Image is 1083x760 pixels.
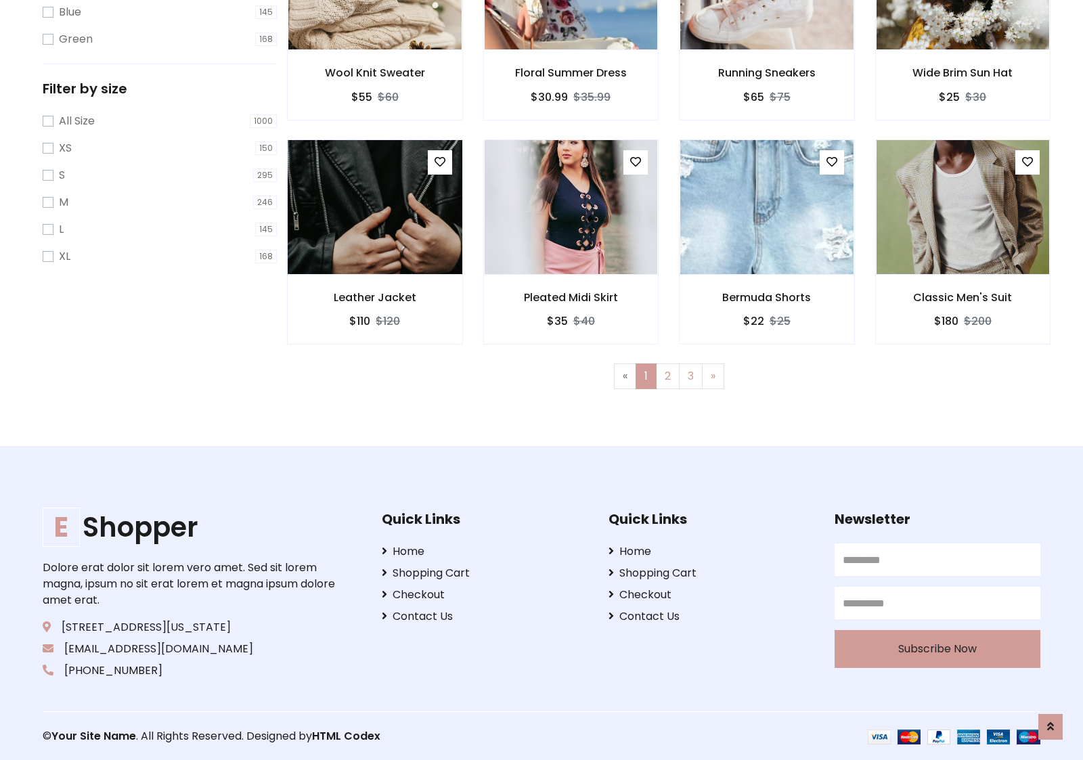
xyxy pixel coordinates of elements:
[680,66,854,79] h6: Running Sneakers
[680,291,854,304] h6: Bermuda Shorts
[835,630,1040,668] button: Subscribe Now
[573,313,595,329] del: $40
[711,368,715,384] span: »
[43,619,339,635] p: [STREET_ADDRESS][US_STATE]
[43,511,339,543] a: EShopper
[382,587,588,603] a: Checkout
[609,565,814,581] a: Shopping Cart
[351,91,372,104] h6: $55
[253,169,277,182] span: 295
[609,511,814,527] h5: Quick Links
[255,223,277,236] span: 145
[484,66,659,79] h6: Floral Summer Dress
[743,91,764,104] h6: $65
[531,91,568,104] h6: $30.99
[939,91,960,104] h6: $25
[288,291,462,304] h6: Leather Jacket
[965,89,986,105] del: $30
[382,511,588,527] h5: Quick Links
[43,511,339,543] h1: Shopper
[297,363,1040,389] nav: Page navigation
[656,363,680,389] a: 2
[702,363,724,389] a: Next
[59,113,95,129] label: All Size
[59,167,65,183] label: S
[770,89,791,105] del: $75
[609,543,814,560] a: Home
[636,363,657,389] a: 1
[43,641,339,657] p: [EMAIL_ADDRESS][DOMAIN_NAME]
[59,140,72,156] label: XS
[349,315,370,328] h6: $110
[376,313,400,329] del: $120
[382,565,588,581] a: Shopping Cart
[835,511,1040,527] h5: Newsletter
[59,4,81,20] label: Blue
[547,315,568,328] h6: $35
[934,315,958,328] h6: $180
[255,5,277,19] span: 145
[255,141,277,155] span: 150
[255,32,277,46] span: 168
[255,250,277,263] span: 168
[43,663,339,679] p: [PHONE_NUMBER]
[484,291,659,304] h6: Pleated Midi Skirt
[51,728,136,744] a: Your Site Name
[573,89,611,105] del: $35.99
[59,194,68,210] label: M
[288,66,462,79] h6: Wool Knit Sweater
[43,508,80,547] span: E
[378,89,399,105] del: $60
[770,313,791,329] del: $25
[43,81,277,97] h5: Filter by size
[250,114,277,128] span: 1000
[312,728,380,744] a: HTML Codex
[253,196,277,209] span: 246
[876,66,1051,79] h6: Wide Brim Sun Hat
[59,221,64,238] label: L
[59,31,93,47] label: Green
[743,315,764,328] h6: $22
[679,363,703,389] a: 3
[43,728,541,744] p: © . All Rights Reserved. Designed by
[609,608,814,625] a: Contact Us
[964,313,992,329] del: $200
[609,587,814,603] a: Checkout
[43,560,339,608] p: Dolore erat dolor sit lorem vero amet. Sed sit lorem magna, ipsum no sit erat lorem et magna ipsu...
[59,248,70,265] label: XL
[382,543,588,560] a: Home
[382,608,588,625] a: Contact Us
[876,291,1051,304] h6: Classic Men's Suit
